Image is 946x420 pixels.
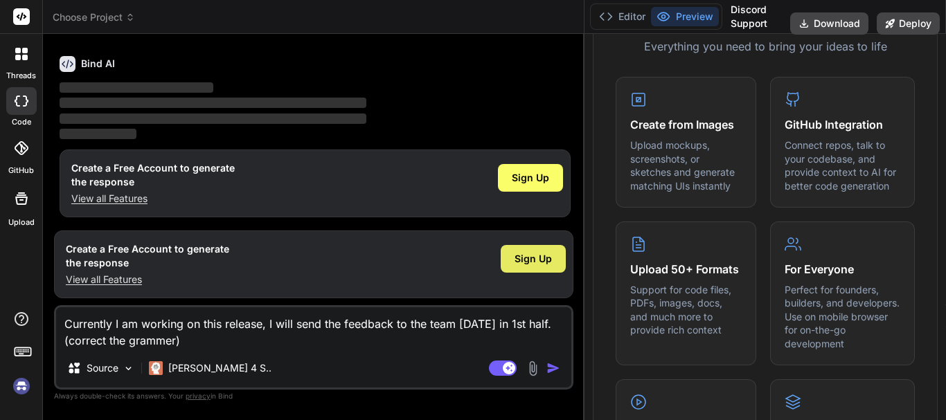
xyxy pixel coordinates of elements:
span: ‌ [60,98,366,108]
span: Sign Up [512,171,549,185]
span: Sign Up [515,252,552,266]
button: Preview [651,7,719,26]
p: Always double-check its answers. Your in Bind [54,390,573,403]
p: Source [87,361,118,375]
textarea: Currently I am working on this release, I will send the feedback to the team [DATE] in 1st half.(... [56,307,571,349]
label: code [12,116,31,128]
button: Download [790,12,868,35]
p: Connect repos, talk to your codebase, and provide context to AI for better code generation [785,138,900,192]
h4: Create from Images [630,116,742,133]
h1: Create a Free Account to generate the response [66,242,229,270]
img: signin [10,374,33,398]
span: ‌ [60,129,136,139]
p: [PERSON_NAME] 4 S.. [168,361,271,375]
span: ‌ [60,113,366,124]
p: View all Features [66,273,229,286]
p: Support for code files, PDFs, images, docs, and much more to provide rich context [630,283,742,337]
span: privacy [186,392,211,400]
span: Choose Project [53,10,135,24]
p: Upload mockups, screenshots, or sketches and generate matching UIs instantly [630,138,742,192]
img: attachment [525,360,541,376]
img: Pick Models [123,363,134,374]
span: ‌ [60,82,213,93]
label: threads [6,70,36,82]
h4: Upload 50+ Formats [630,261,742,277]
img: icon [546,361,560,375]
label: Upload [8,217,35,228]
p: Perfect for founders, builders, and developers. Use on mobile browser for on-the-go development [785,283,900,351]
h6: Bind AI [81,57,115,71]
img: Claude 4 Sonnet [149,361,163,375]
h1: Create a Free Account to generate the response [71,161,235,189]
h4: GitHub Integration [785,116,900,133]
button: Deploy [877,12,940,35]
button: Editor [594,7,651,26]
h4: For Everyone [785,261,900,277]
label: GitHub [8,165,34,176]
p: View all Features [71,192,235,206]
p: Everything you need to bring your ideas to life [616,38,915,55]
